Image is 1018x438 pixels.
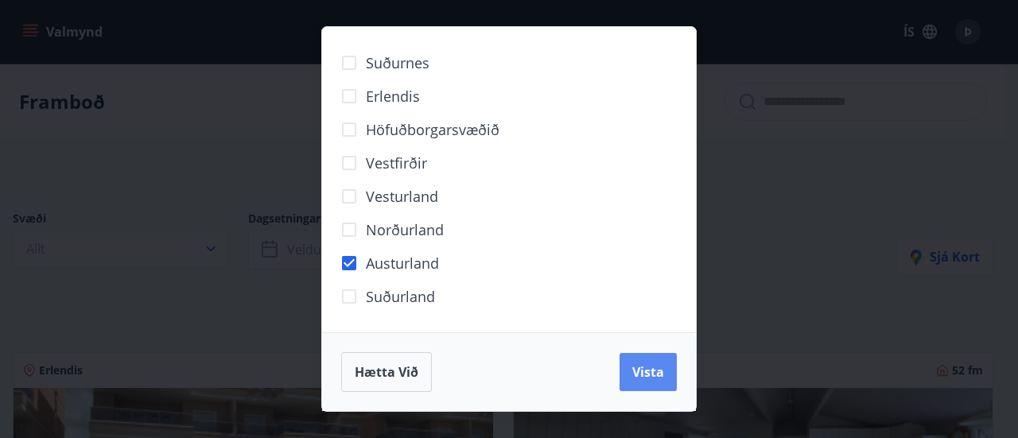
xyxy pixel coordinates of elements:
[355,363,418,381] span: Hætta við
[366,86,420,107] span: Erlendis
[366,52,429,73] span: Suðurnes
[366,286,435,307] span: Suðurland
[620,353,677,391] button: Vista
[366,186,438,207] span: Vesturland
[366,119,499,140] span: Höfuðborgarsvæðið
[632,363,664,381] span: Vista
[366,253,439,273] span: Austurland
[341,352,432,392] button: Hætta við
[366,153,427,173] span: Vestfirðir
[366,219,444,240] span: Norðurland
